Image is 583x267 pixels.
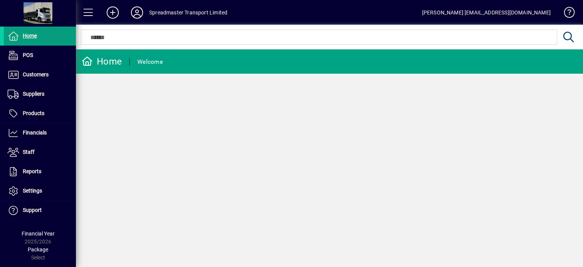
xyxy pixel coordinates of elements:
a: Settings [4,182,76,201]
span: Financial Year [22,231,55,237]
span: Support [23,207,42,213]
span: Reports [23,168,41,174]
a: Financials [4,123,76,142]
a: Products [4,104,76,123]
span: Home [23,33,37,39]
div: Welcome [137,56,163,68]
a: Reports [4,162,76,181]
span: Suppliers [23,91,44,97]
span: POS [23,52,33,58]
span: Products [23,110,44,116]
div: Home [82,55,122,68]
button: Profile [125,6,149,19]
a: Customers [4,65,76,84]
span: Settings [23,188,42,194]
span: Package [28,246,48,253]
a: Suppliers [4,85,76,104]
button: Add [101,6,125,19]
span: Customers [23,71,49,77]
div: Spreadmaster Transport Limited [149,6,227,19]
div: [PERSON_NAME] [EMAIL_ADDRESS][DOMAIN_NAME] [422,6,551,19]
a: POS [4,46,76,65]
a: Support [4,201,76,220]
span: Financials [23,130,47,136]
span: Staff [23,149,35,155]
a: Knowledge Base [558,2,574,26]
a: Staff [4,143,76,162]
